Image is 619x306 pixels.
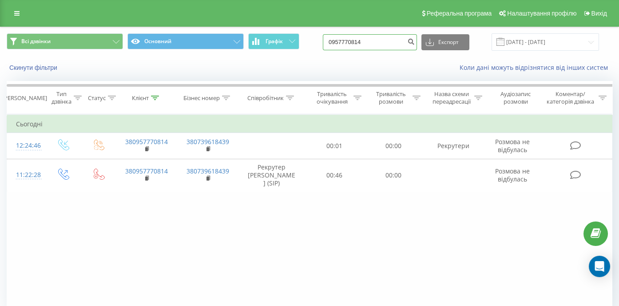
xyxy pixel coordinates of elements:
[7,64,62,72] button: Скинути фільтри
[421,34,469,50] button: Експорт
[460,63,612,72] a: Коли дані можуть відрізнятися вiд інших систем
[323,34,417,50] input: Пошук за номером
[544,90,596,105] div: Коментар/категорія дзвінка
[591,10,607,17] span: Вихід
[247,94,284,102] div: Співробітник
[495,137,530,154] span: Розмова не відбулась
[125,167,168,175] a: 380957770814
[364,159,423,192] td: 00:00
[507,10,576,17] span: Налаштування профілю
[7,33,123,49] button: Всі дзвінки
[16,166,36,184] div: 11:22:28
[186,137,229,146] a: 380739618439
[52,90,71,105] div: Тип дзвінка
[423,133,484,159] td: Рекрутери
[125,137,168,146] a: 380957770814
[427,10,492,17] span: Реферальна програма
[589,256,610,277] div: Open Intercom Messenger
[495,167,530,183] span: Розмова не відбулась
[305,133,364,159] td: 00:01
[132,94,149,102] div: Клієнт
[372,90,410,105] div: Тривалість розмови
[7,115,612,133] td: Сьогодні
[238,159,305,192] td: Рекрутер [PERSON_NAME] (SIP)
[2,94,47,102] div: [PERSON_NAME]
[266,38,283,44] span: Графік
[305,159,364,192] td: 00:46
[16,137,36,154] div: 12:24:46
[248,33,299,49] button: Графік
[21,38,51,45] span: Всі дзвінки
[186,167,229,175] a: 380739618439
[492,90,539,105] div: Аудіозапис розмови
[183,94,220,102] div: Бізнес номер
[127,33,244,49] button: Основний
[431,90,472,105] div: Назва схеми переадресації
[313,90,351,105] div: Тривалість очікування
[88,94,106,102] div: Статус
[364,133,423,159] td: 00:00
